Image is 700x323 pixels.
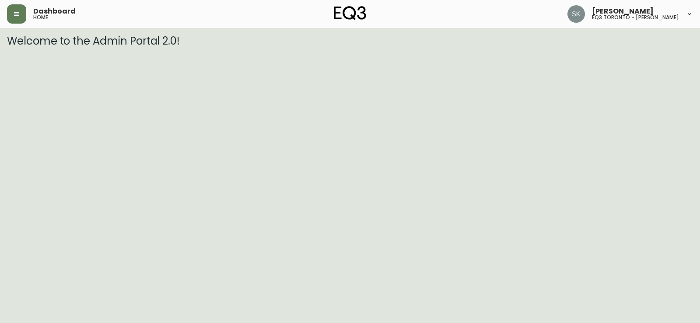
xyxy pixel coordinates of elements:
h3: Welcome to the Admin Portal 2.0! [7,35,693,47]
span: [PERSON_NAME] [592,8,654,15]
img: 2f4b246f1aa1d14c63ff9b0999072a8a [567,5,585,23]
h5: home [33,15,48,20]
span: Dashboard [33,8,76,15]
h5: eq3 toronto - [PERSON_NAME] [592,15,679,20]
img: logo [334,6,366,20]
